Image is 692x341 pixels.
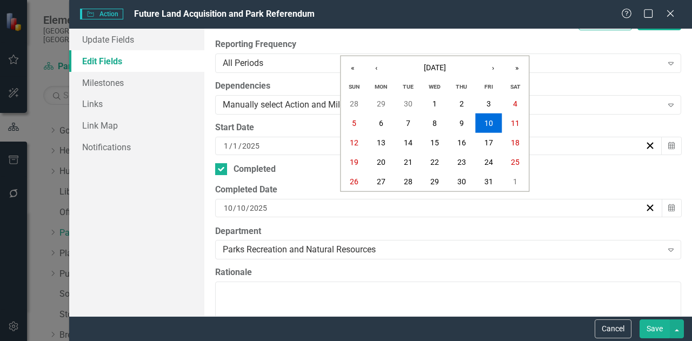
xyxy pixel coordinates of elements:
abbr: October 5, 2025 [352,119,356,128]
a: Link Map [69,115,204,136]
button: October 1, 2025 [421,94,448,113]
button: ‹ [364,56,388,80]
abbr: September 28, 2025 [350,99,358,108]
abbr: Sunday [349,83,360,90]
input: yyyy [249,203,268,213]
button: October 16, 2025 [448,133,475,152]
abbr: October 31, 2025 [484,177,493,186]
button: October 24, 2025 [475,152,502,172]
button: October 25, 2025 [502,152,529,172]
abbr: Wednesday [429,83,441,90]
button: October 14, 2025 [395,133,422,152]
abbr: October 3, 2025 [487,99,491,108]
abbr: Tuesday [403,83,414,90]
abbr: October 20, 2025 [377,158,385,166]
span: / [229,141,232,151]
span: Action [80,9,123,19]
button: October 13, 2025 [368,133,395,152]
label: Dependencies [215,80,681,92]
abbr: Saturday [510,83,521,90]
div: Target End Date [456,122,681,134]
abbr: October 7, 2025 [406,119,410,128]
div: Completed [234,163,276,176]
button: October 9, 2025 [448,113,475,133]
button: October 23, 2025 [448,152,475,172]
a: Edit Fields [69,50,204,72]
button: October 4, 2025 [502,94,529,113]
button: [DATE] [388,56,481,80]
abbr: Friday [484,83,493,90]
button: Cancel [595,319,631,338]
button: » [505,56,529,80]
a: Milestones [69,72,204,93]
abbr: Thursday [456,83,467,90]
button: October 15, 2025 [421,133,448,152]
abbr: October 29, 2025 [430,177,439,186]
button: October 11, 2025 [502,113,529,133]
abbr: October 1, 2025 [432,99,437,108]
abbr: September 30, 2025 [404,99,412,108]
abbr: October 17, 2025 [484,138,493,147]
div: Start Date [215,122,440,134]
button: October 12, 2025 [341,133,368,152]
input: dd [236,203,246,213]
button: October 3, 2025 [475,94,502,113]
abbr: October 16, 2025 [457,138,466,147]
input: mm [223,203,233,213]
a: Notifications [69,136,204,158]
span: [DATE] [424,63,446,72]
abbr: October 28, 2025 [404,177,412,186]
abbr: Monday [375,83,387,90]
span: / [238,141,242,151]
abbr: October 6, 2025 [379,119,383,128]
button: October 29, 2025 [421,172,448,191]
button: October 5, 2025 [341,113,368,133]
abbr: October 14, 2025 [404,138,412,147]
abbr: October 23, 2025 [457,158,466,166]
label: Rationale [215,266,681,279]
abbr: October 8, 2025 [432,119,437,128]
button: October 18, 2025 [502,133,529,152]
button: November 1, 2025 [502,172,529,191]
button: › [481,56,505,80]
abbr: October 27, 2025 [377,177,385,186]
abbr: October 21, 2025 [404,158,412,166]
span: Future Land Acquisition and Park Referendum [134,9,315,19]
abbr: November 1, 2025 [513,177,517,186]
button: October 20, 2025 [368,152,395,172]
abbr: October 26, 2025 [350,177,358,186]
button: October 7, 2025 [395,113,422,133]
abbr: October 18, 2025 [511,138,520,147]
a: Links [69,93,204,115]
button: October 8, 2025 [421,113,448,133]
abbr: October 15, 2025 [430,138,439,147]
label: Reporting Frequency [215,38,681,51]
button: September 28, 2025 [341,94,368,113]
abbr: October 2, 2025 [460,99,464,108]
abbr: September 29, 2025 [377,99,385,108]
abbr: October 12, 2025 [350,138,358,147]
abbr: October 10, 2025 [484,119,493,128]
abbr: October 9, 2025 [460,119,464,128]
button: September 30, 2025 [395,94,422,113]
button: October 10, 2025 [475,113,502,133]
abbr: October 30, 2025 [457,177,466,186]
button: « [341,56,364,80]
abbr: October 19, 2025 [350,158,358,166]
abbr: October 13, 2025 [377,138,385,147]
button: October 6, 2025 [368,113,395,133]
label: Department [215,225,681,238]
button: October 22, 2025 [421,152,448,172]
div: All Periods [223,57,662,70]
abbr: October 25, 2025 [511,158,520,166]
span: / [233,203,236,213]
button: October 28, 2025 [395,172,422,191]
div: Parks Recreation and Natural Resources [223,244,662,256]
button: September 29, 2025 [368,94,395,113]
button: October 21, 2025 [395,152,422,172]
button: October 30, 2025 [448,172,475,191]
button: October 2, 2025 [448,94,475,113]
button: October 27, 2025 [368,172,395,191]
abbr: October 22, 2025 [430,158,439,166]
div: Manually select Action and Milestone start and end dates [223,99,662,111]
